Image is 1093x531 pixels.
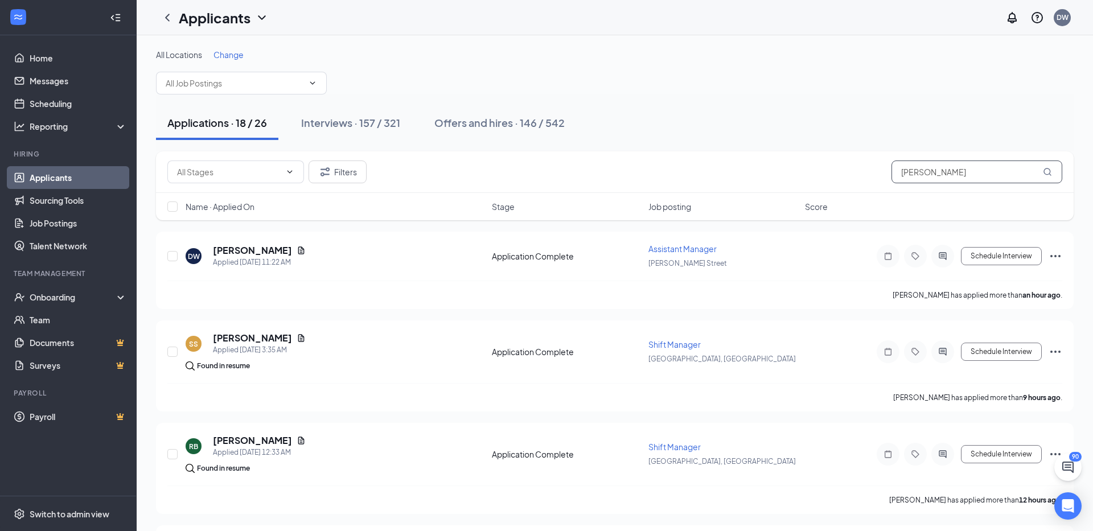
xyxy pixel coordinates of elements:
[318,165,332,179] svg: Filter
[881,252,895,261] svg: Note
[213,344,306,356] div: Applied [DATE] 3:35 AM
[1054,454,1082,481] button: ChatActive
[1030,11,1044,24] svg: QuestionInfo
[492,346,642,357] div: Application Complete
[909,347,922,356] svg: Tag
[188,252,200,261] div: DW
[13,11,24,23] svg: WorkstreamLogo
[197,360,250,372] div: Found in resume
[893,290,1062,300] p: [PERSON_NAME] has applied more than .
[189,339,198,349] div: SS
[110,12,121,23] svg: Collapse
[30,291,117,303] div: Onboarding
[1049,447,1062,461] svg: Ellipses
[30,331,127,354] a: DocumentsCrown
[161,11,174,24] svg: ChevronLeft
[889,495,1062,505] p: [PERSON_NAME] has applied more than .
[186,201,254,212] span: Name · Applied On
[30,92,127,115] a: Scheduling
[189,442,198,451] div: RB
[30,69,127,92] a: Messages
[14,291,25,303] svg: UserCheck
[14,388,125,398] div: Payroll
[1049,345,1062,359] svg: Ellipses
[1023,393,1061,402] b: 9 hours ago
[14,149,125,159] div: Hiring
[156,50,202,60] span: All Locations
[197,463,250,474] div: Found in resume
[30,234,127,257] a: Talent Network
[492,250,642,262] div: Application Complete
[1019,496,1061,504] b: 12 hours ago
[213,434,292,447] h5: [PERSON_NAME]
[1022,291,1061,299] b: an hour ago
[213,332,292,344] h5: [PERSON_NAME]
[30,354,127,377] a: SurveysCrown
[1069,452,1082,462] div: 90
[961,247,1042,265] button: Schedule Interview
[936,450,950,459] svg: ActiveChat
[285,167,294,176] svg: ChevronDown
[1061,460,1075,474] svg: ChatActive
[805,201,828,212] span: Score
[1054,492,1082,520] div: Open Intercom Messenger
[492,448,642,460] div: Application Complete
[30,212,127,234] a: Job Postings
[909,252,922,261] svg: Tag
[648,442,701,452] span: Shift Manager
[909,450,922,459] svg: Tag
[186,361,195,371] img: search.bf7aa3482b7795d4f01b.svg
[648,457,796,466] span: [GEOGRAPHIC_DATA], [GEOGRAPHIC_DATA]
[14,121,25,132] svg: Analysis
[30,47,127,69] a: Home
[893,393,1062,402] p: [PERSON_NAME] has applied more than .
[881,347,895,356] svg: Note
[167,116,267,130] div: Applications · 18 / 26
[648,201,691,212] span: Job posting
[186,464,195,473] img: search.bf7aa3482b7795d4f01b.svg
[309,160,367,183] button: Filter Filters
[177,166,281,178] input: All Stages
[213,50,244,60] span: Change
[1043,167,1052,176] svg: MagnifyingGlass
[30,308,127,331] a: Team
[301,116,400,130] div: Interviews · 157 / 321
[936,252,950,261] svg: ActiveChat
[961,343,1042,361] button: Schedule Interview
[297,246,306,255] svg: Document
[961,445,1042,463] button: Schedule Interview
[308,79,317,88] svg: ChevronDown
[30,166,127,189] a: Applicants
[179,8,250,27] h1: Applicants
[30,121,128,132] div: Reporting
[213,244,292,257] h5: [PERSON_NAME]
[891,160,1062,183] input: Search in applications
[297,334,306,343] svg: Document
[14,508,25,520] svg: Settings
[648,339,701,349] span: Shift Manager
[648,244,717,254] span: Assistant Manager
[648,259,727,267] span: [PERSON_NAME] Street
[936,347,950,356] svg: ActiveChat
[14,269,125,278] div: Team Management
[881,450,895,459] svg: Note
[255,11,269,24] svg: ChevronDown
[30,189,127,212] a: Sourcing Tools
[30,405,127,428] a: PayrollCrown
[492,201,515,212] span: Stage
[213,447,306,458] div: Applied [DATE] 12:33 AM
[648,355,796,363] span: [GEOGRAPHIC_DATA], [GEOGRAPHIC_DATA]
[30,508,109,520] div: Switch to admin view
[1049,249,1062,263] svg: Ellipses
[1005,11,1019,24] svg: Notifications
[166,77,303,89] input: All Job Postings
[213,257,306,268] div: Applied [DATE] 11:22 AM
[434,116,565,130] div: Offers and hires · 146 / 542
[297,436,306,445] svg: Document
[1057,13,1069,22] div: DW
